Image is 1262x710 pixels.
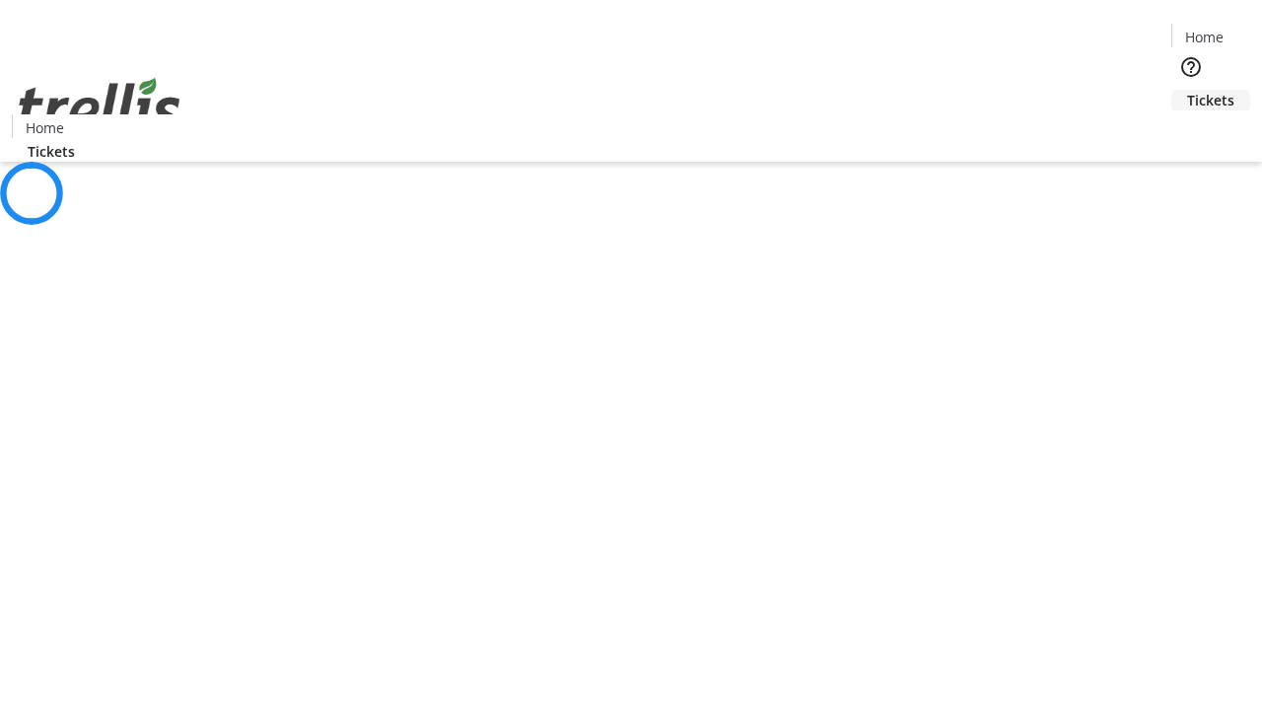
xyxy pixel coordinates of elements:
button: Cart [1171,110,1211,150]
a: Tickets [1171,90,1250,110]
button: Help [1171,47,1211,87]
a: Home [1172,27,1235,47]
a: Home [13,117,76,138]
img: Orient E2E Organization g0L3osMbLW's Logo [12,56,187,155]
span: Home [1185,27,1224,47]
span: Home [26,117,64,138]
a: Tickets [12,141,91,162]
span: Tickets [28,141,75,162]
span: Tickets [1187,90,1234,110]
